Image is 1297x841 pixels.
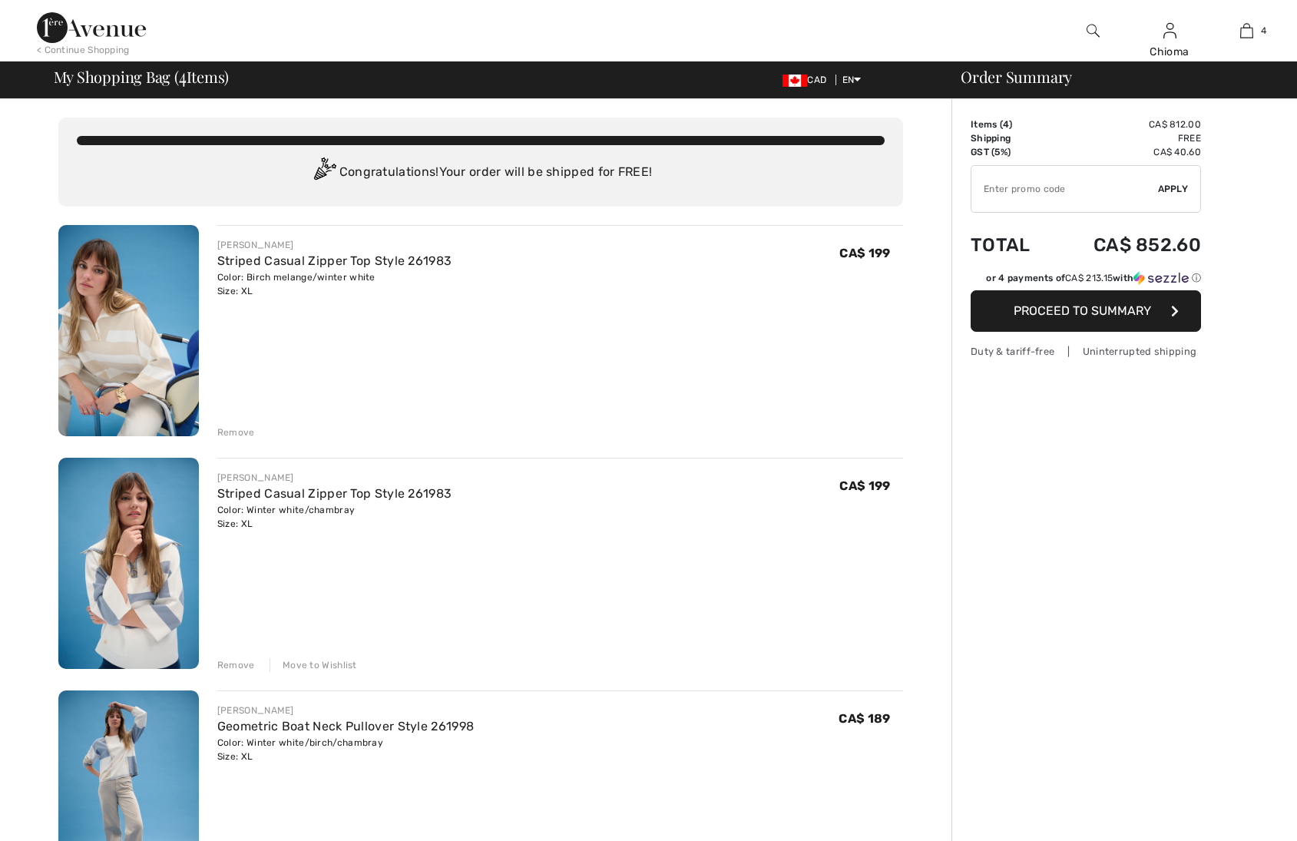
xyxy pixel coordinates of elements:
button: Proceed to Summary [971,290,1201,332]
div: Chioma [1132,44,1207,60]
span: CA$ 213.15 [1065,273,1113,283]
div: [PERSON_NAME] [217,704,474,717]
span: 4 [1003,119,1009,130]
a: 4 [1209,22,1284,40]
img: My Info [1163,22,1176,40]
div: Color: Winter white/birch/chambray Size: XL [217,736,474,763]
td: CA$ 40.60 [1053,145,1201,159]
input: Promo code [971,166,1158,212]
div: or 4 payments of with [986,271,1201,285]
span: Proceed to Summary [1014,303,1151,318]
img: Striped Casual Zipper Top Style 261983 [58,225,199,436]
span: 4 [1261,24,1266,38]
td: CA$ 812.00 [1053,118,1201,131]
img: Canadian Dollar [783,74,807,87]
td: Total [971,219,1053,271]
td: GST (5%) [971,145,1053,159]
div: Move to Wishlist [270,658,357,672]
span: CAD [783,74,832,85]
div: Remove [217,425,255,439]
div: [PERSON_NAME] [217,471,452,485]
td: CA$ 852.60 [1053,219,1201,271]
span: CA$ 189 [839,711,890,726]
a: Sign In [1163,23,1176,38]
div: < Continue Shopping [37,43,130,57]
img: Striped Casual Zipper Top Style 261983 [58,458,199,669]
span: Apply [1158,182,1189,196]
img: Sezzle [1133,271,1189,285]
img: Congratulation2.svg [309,157,339,188]
td: Free [1053,131,1201,145]
span: CA$ 199 [839,478,890,493]
img: My Bag [1240,22,1253,40]
td: Shipping [971,131,1053,145]
div: Color: Winter white/chambray Size: XL [217,503,452,531]
img: 1ère Avenue [37,12,146,43]
div: or 4 payments ofCA$ 213.15withSezzle Click to learn more about Sezzle [971,271,1201,290]
div: [PERSON_NAME] [217,238,452,252]
span: My Shopping Bag ( Items) [54,69,230,84]
div: Order Summary [942,69,1288,84]
a: Striped Casual Zipper Top Style 261983 [217,253,452,268]
div: Color: Birch melange/winter white Size: XL [217,270,452,298]
a: Geometric Boat Neck Pullover Style 261998 [217,719,474,733]
span: 4 [179,65,187,85]
div: Remove [217,658,255,672]
span: EN [842,74,862,85]
img: search the website [1087,22,1100,40]
div: Duty & tariff-free | Uninterrupted shipping [971,344,1201,359]
div: Congratulations! Your order will be shipped for FREE! [77,157,885,188]
span: CA$ 199 [839,246,890,260]
a: Striped Casual Zipper Top Style 261983 [217,486,452,501]
td: Items ( ) [971,118,1053,131]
